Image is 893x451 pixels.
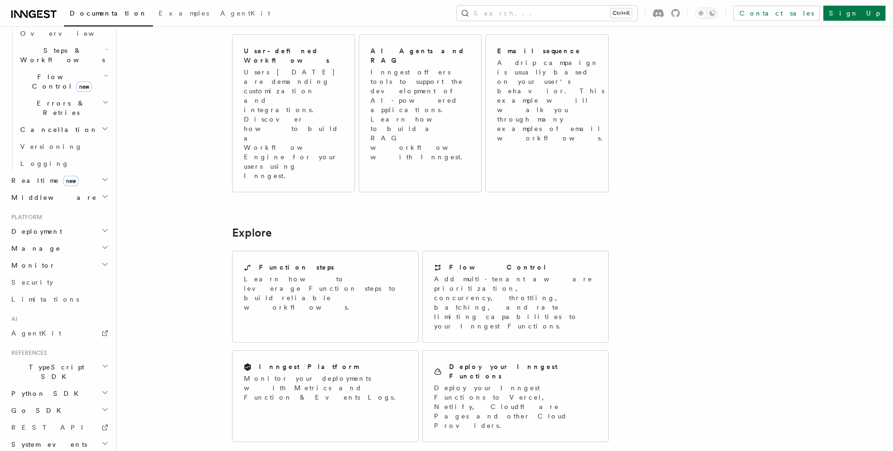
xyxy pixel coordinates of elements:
button: Cancellation [16,121,111,138]
p: Add multi-tenant aware prioritization, concurrency, throttling, batching, and rate limiting capab... [434,274,597,331]
span: System events [8,440,87,449]
a: AgentKit [215,3,276,25]
span: TypeScript SDK [8,362,102,381]
a: Overview [16,25,111,42]
a: Flow ControlAdd multi-tenant aware prioritization, concurrency, throttling, batching, and rate li... [422,251,609,343]
span: Errors & Retries [16,98,102,117]
a: Email sequenceA drip campaign is usually based on your user's behavior. This example will walk yo... [485,34,608,192]
span: Realtime [8,176,79,185]
a: AI Agents and RAGInngest offers tools to support the development of AI-powered applications. Lear... [359,34,482,192]
button: Middleware [8,189,111,206]
span: References [8,349,47,357]
span: AI [8,315,17,323]
a: AgentKit [8,325,111,342]
span: Manage [8,244,61,253]
a: Security [8,274,111,291]
button: Toggle dark mode [695,8,718,19]
p: Learn how to leverage Function steps to build reliable workflows. [244,274,407,312]
a: Deploy your Inngest FunctionsDeploy your Inngest Functions to Vercel, Netlify, Cloudflare Pages a... [422,350,609,442]
button: Go SDK [8,402,111,419]
span: Limitations [11,295,79,303]
span: Steps & Workflows [16,46,105,65]
button: Search...Ctrl+K [457,6,637,21]
a: Versioning [16,138,111,155]
a: Logging [16,155,111,172]
div: Inngest Functions [8,25,111,172]
span: Examples [159,9,209,17]
a: Contact sales [733,6,820,21]
p: Users [DATE] are demanding customization and integrations. Discover how to build a Workflow Engin... [244,67,343,180]
a: Inngest PlatformMonitor your deployments with Metrics and Function & Events Logs. [232,350,418,442]
a: Sign Up [823,6,885,21]
h2: User-defined Workflows [244,46,343,65]
button: Errors & Retries [16,95,111,121]
button: Flow Controlnew [16,68,111,95]
a: Limitations [8,291,111,308]
a: Function stepsLearn how to leverage Function steps to build reliable workflows. [232,251,418,343]
p: A drip campaign is usually based on your user's behavior. This example will walk you through many... [497,58,608,143]
button: Deployment [8,223,111,240]
span: Python SDK [8,389,84,398]
span: Monitor [8,261,56,270]
span: REST API [11,424,91,431]
button: TypeScript SDK [8,359,111,385]
h2: Deploy your Inngest Functions [449,362,597,381]
span: new [63,176,79,186]
p: Deploy your Inngest Functions to Vercel, Netlify, Cloudflare Pages and other Cloud Providers. [434,383,597,430]
p: Monitor your deployments with Metrics and Function & Events Logs. [244,374,407,402]
button: Steps & Workflows [16,42,111,68]
span: Overview [20,30,117,37]
h2: Email sequence [497,46,581,56]
span: Cancellation [16,125,98,134]
span: Security [11,279,53,286]
button: Realtimenew [8,172,111,189]
span: new [76,82,92,92]
span: Go SDK [8,406,67,415]
button: Monitor [8,257,111,274]
span: Logging [20,160,69,167]
h2: Inngest Platform [259,362,359,371]
span: Platform [8,213,42,221]
h2: AI Agents and RAG [370,46,471,65]
button: Python SDK [8,385,111,402]
span: Flow Control [16,72,104,91]
a: REST API [8,419,111,436]
h2: Flow Control [449,262,547,272]
a: Documentation [64,3,153,26]
span: AgentKit [220,9,270,17]
a: Examples [153,3,215,25]
p: Inngest offers tools to support the development of AI-powered applications. Learn how to build a ... [370,67,471,162]
h2: Function steps [259,262,334,272]
a: User-defined WorkflowsUsers [DATE] are demanding customization and integrations. Discover how to ... [232,34,355,192]
span: AgentKit [11,329,61,337]
span: Documentation [70,9,147,17]
span: Middleware [8,193,97,202]
kbd: Ctrl+K [611,8,632,18]
span: Deployment [8,227,62,236]
button: Manage [8,240,111,257]
a: Explore [232,226,272,239]
span: Versioning [20,143,82,150]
